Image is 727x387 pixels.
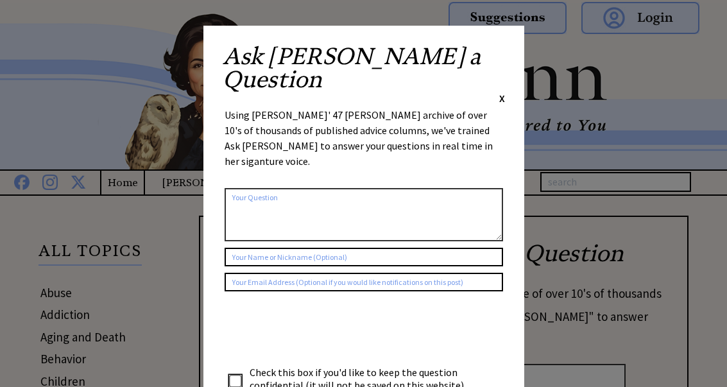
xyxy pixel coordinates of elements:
div: Using [PERSON_NAME]' 47 [PERSON_NAME] archive of over 10's of thousands of published advice colum... [225,107,503,182]
input: Your Name or Nickname (Optional) [225,248,503,266]
input: Your Email Address (Optional if you would like notifications on this post) [225,273,503,291]
span: X [499,92,505,105]
h2: Ask [PERSON_NAME] a Question [223,45,505,91]
iframe: reCAPTCHA [225,304,420,354]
